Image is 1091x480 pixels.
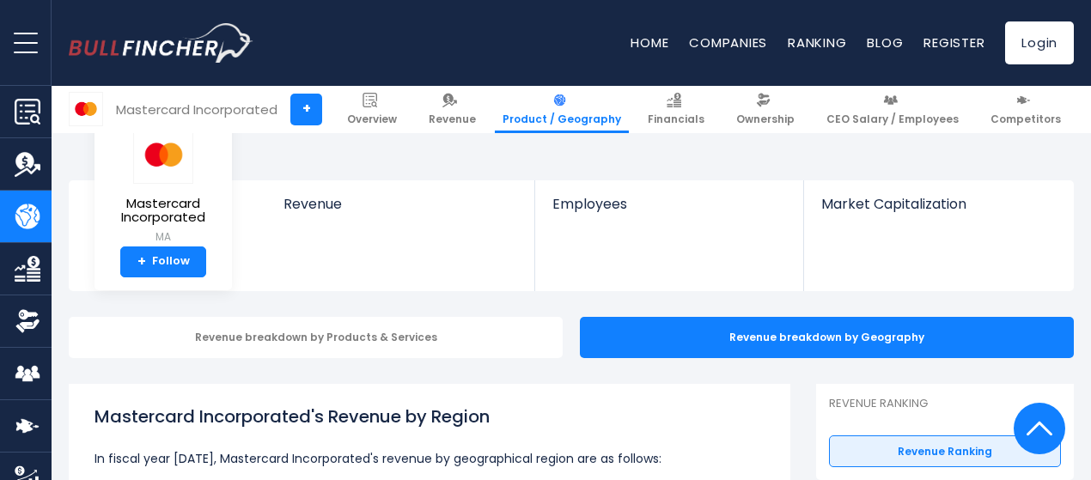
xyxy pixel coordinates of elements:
a: Financials [640,86,712,133]
span: Revenue [283,196,518,212]
img: MA logo [70,93,102,125]
span: CEO Salary / Employees [826,112,959,126]
img: bullfincher logo [69,23,253,63]
h1: Mastercard Incorporated's Revenue by Region [94,404,765,429]
img: Ownership [15,308,40,334]
a: Market Capitalization [804,180,1072,241]
span: Employees [552,196,785,212]
a: Mastercard Incorporated MA [107,125,219,246]
span: Market Capitalization [821,196,1055,212]
strong: + [137,254,146,270]
a: Employees [535,180,802,241]
p: Revenue Ranking [829,397,1061,411]
a: CEO Salary / Employees [819,86,966,133]
span: Financials [648,112,704,126]
img: MA logo [133,126,193,184]
a: Ranking [788,33,846,52]
a: Register [923,33,984,52]
div: Revenue breakdown by Geography [580,317,1074,358]
small: MA [108,229,218,245]
span: Revenue [429,112,476,126]
span: Ownership [736,112,795,126]
a: Revenue Ranking [829,435,1061,468]
span: Mastercard Incorporated [108,197,218,225]
a: Competitors [983,86,1069,133]
a: Overview [339,86,405,133]
a: Go to homepage [69,23,253,63]
a: Revenue [421,86,484,133]
div: Revenue breakdown by Products & Services [69,317,563,358]
span: Product / Geography [503,112,621,126]
a: Companies [689,33,767,52]
div: Mastercard Incorporated [116,100,277,119]
a: + [290,94,322,125]
a: Login [1005,21,1074,64]
p: In fiscal year [DATE], Mastercard Incorporated's revenue by geographical region are as follows: [94,448,765,469]
a: Product / Geography [495,86,629,133]
a: +Follow [120,246,206,277]
span: Overview [347,112,397,126]
a: Ownership [728,86,802,133]
a: Home [631,33,668,52]
a: Blog [867,33,903,52]
span: Competitors [990,112,1061,126]
a: Revenue [266,180,535,241]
